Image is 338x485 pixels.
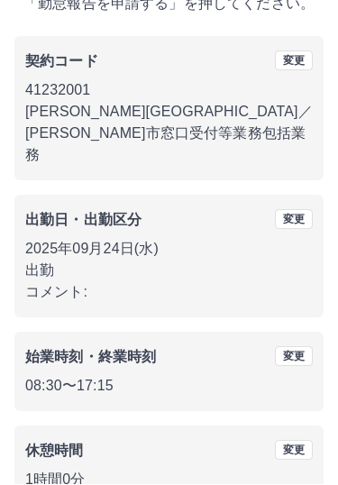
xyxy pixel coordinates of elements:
button: 変更 [275,441,313,461]
b: 始業時刻・終業時刻 [25,350,156,365]
p: 2025年09月24日(水) [25,239,313,261]
p: 41232001 [25,80,313,102]
button: 変更 [275,347,313,367]
p: コメント: [25,282,313,304]
button: 変更 [275,210,313,230]
b: 出勤日・出勤区分 [25,213,142,228]
p: 出勤 [25,261,313,282]
b: 契約コード [25,54,98,69]
b: 休憩時間 [25,444,84,459]
button: 変更 [275,51,313,71]
p: 08:30 〜 17:15 [25,376,313,398]
p: [PERSON_NAME][GEOGRAPHIC_DATA] ／ [PERSON_NAME]市窓口受付等業務包括業務 [25,102,313,167]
